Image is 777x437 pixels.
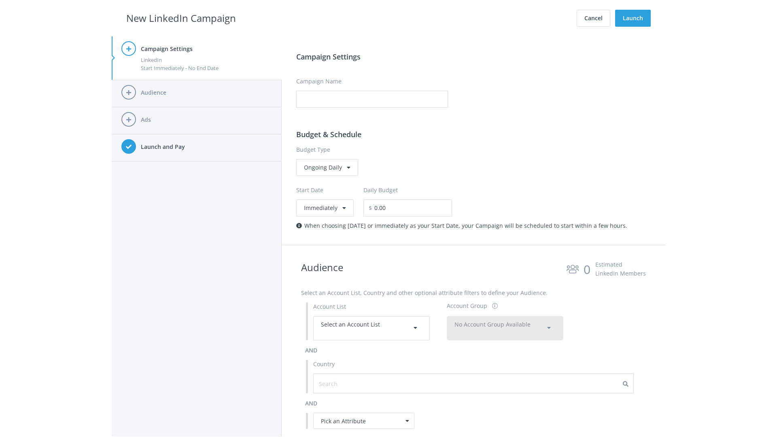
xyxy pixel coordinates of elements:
[363,186,398,195] label: Daily Budget
[584,260,590,279] div: 0
[296,199,354,216] button: Immediately
[301,260,343,279] h2: Audience
[447,301,487,310] div: Account Group
[577,10,610,27] button: Cancel
[454,320,556,336] div: No Account Group Available
[296,129,651,140] h3: Budget & Schedule
[305,346,317,354] span: and
[363,199,372,216] span: $
[313,360,335,369] label: Country
[126,11,236,26] h2: New LinkedIn Campaign
[141,115,272,124] h4: Ads
[454,320,531,328] span: No Account Group Available
[313,413,414,429] div: Pick an Attribute
[141,142,272,151] h4: Launch and Pay
[296,221,651,230] div: When choosing [DATE] or immediately as your Start Date, your Campaign will be scheduled to start ...
[305,399,317,407] span: and
[313,302,346,311] label: Account List
[141,64,272,72] div: Start Immediately - No End Date
[141,45,272,53] h4: Campaign Settings
[296,51,651,62] h3: Campaign Settings
[615,10,651,27] button: Launch
[296,186,363,195] label: Start Date
[141,56,272,64] div: LinkedIn
[321,320,380,328] span: Select an Account List
[296,145,651,154] label: Budget Type
[301,289,548,297] label: Select an Account List, Country and other optional attribute filters to define your Audience.
[319,379,391,388] input: Search
[296,159,358,176] div: Ongoing Daily
[296,77,342,86] label: Campaign Name
[595,260,646,278] div: Estimated LinkedIn Members
[141,88,272,97] h4: Audience
[321,320,422,336] div: Select an Account List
